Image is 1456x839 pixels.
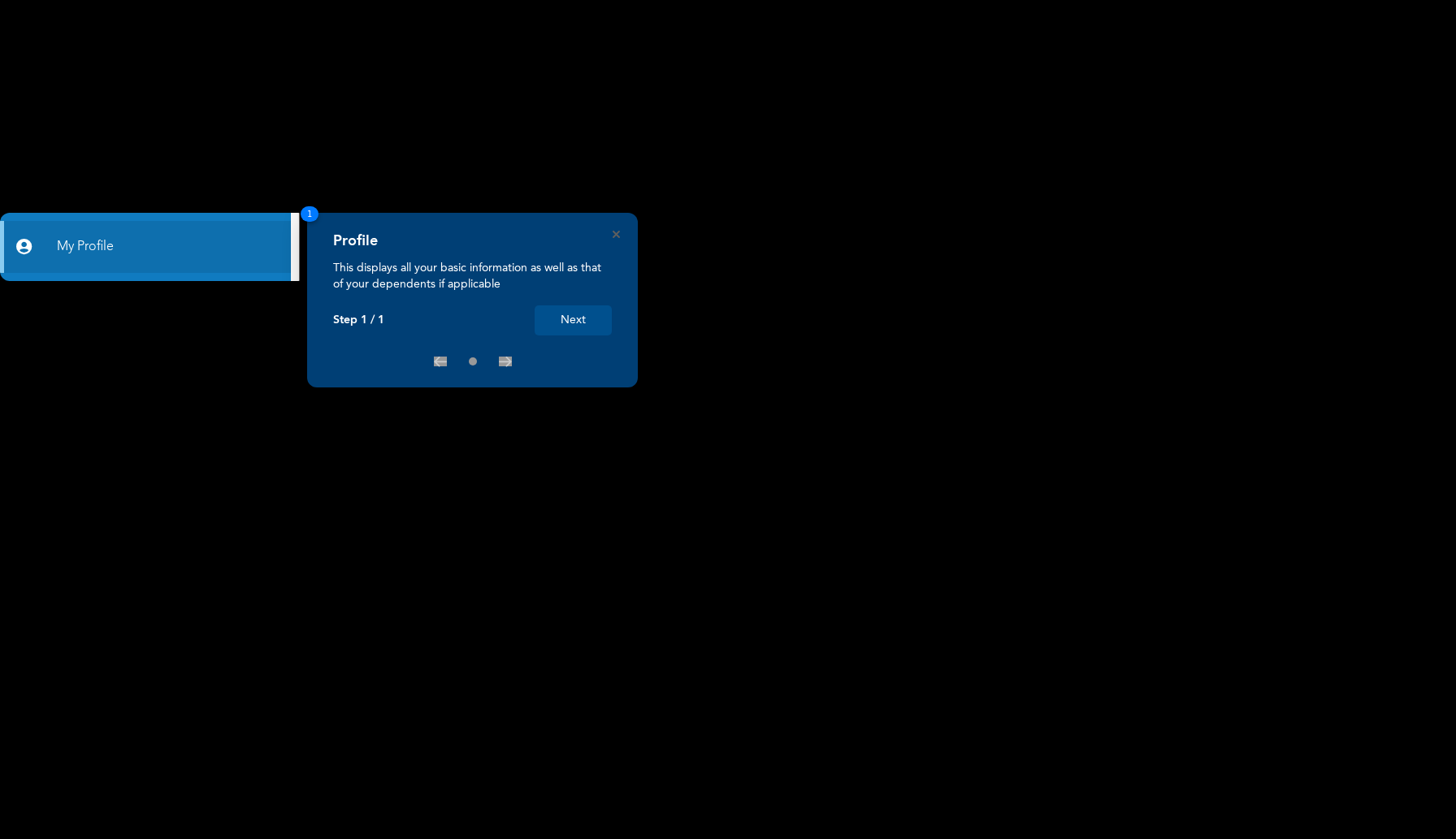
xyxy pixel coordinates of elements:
[301,206,318,222] span: 1
[333,314,384,327] p: Step 1 / 1
[333,260,612,292] p: This displays all your basic information as well as that of your dependents if applicable
[535,305,612,335] button: Next
[613,231,620,238] button: Close
[333,232,378,250] h4: Profile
